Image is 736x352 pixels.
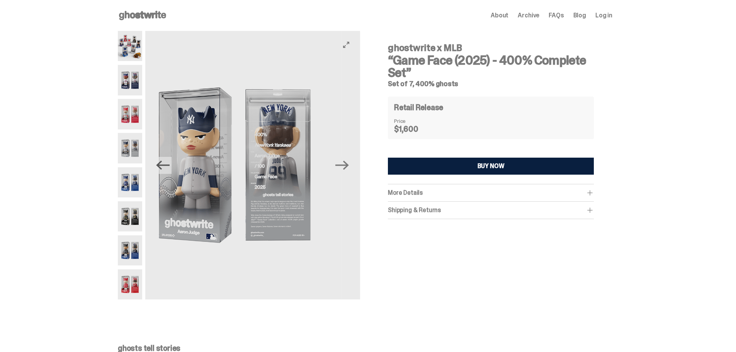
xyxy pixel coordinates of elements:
a: Blog [573,12,586,19]
button: View full-screen [342,40,351,49]
a: FAQs [549,12,564,19]
img: 05-ghostwrite-mlb-game-face-complete-set-shohei-ohtani.png [118,167,142,197]
dd: $1,600 [394,125,433,133]
a: About [491,12,508,19]
img: 05-ghostwrite-mlb-game-face-complete-set-shohei-ohtani.png [342,31,557,299]
img: 04-ghostwrite-mlb-game-face-complete-set-aaron-judge.png [118,133,142,163]
dt: Price [394,118,433,124]
button: Previous [155,157,172,174]
span: More Details [388,189,423,197]
img: 01-ghostwrite-mlb-game-face-complete-set.png [118,31,142,61]
img: 04-ghostwrite-mlb-game-face-complete-set-aaron-judge.png [127,31,342,299]
a: Archive [518,12,539,19]
img: 02-ghostwrite-mlb-game-face-complete-set-ronald-acuna-jr.png [118,65,142,95]
button: Next [334,157,351,174]
button: BUY NOW [388,158,594,175]
img: 08-ghostwrite-mlb-game-face-complete-set-mike-trout.png [118,269,142,299]
h5: Set of 7, 400% ghosts [388,80,594,87]
h4: Retail Release [394,104,443,111]
a: Log in [595,12,612,19]
h4: ghostwrite x MLB [388,43,594,53]
img: 06-ghostwrite-mlb-game-face-complete-set-paul-skenes.png [118,201,142,231]
div: Shipping & Returns [388,206,594,214]
p: ghosts tell stories [118,344,612,352]
img: 03-ghostwrite-mlb-game-face-complete-set-bryce-harper.png [118,99,142,129]
h3: “Game Face (2025) - 400% Complete Set” [388,54,594,79]
img: 07-ghostwrite-mlb-game-face-complete-set-juan-soto.png [118,235,142,265]
div: BUY NOW [478,163,505,169]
